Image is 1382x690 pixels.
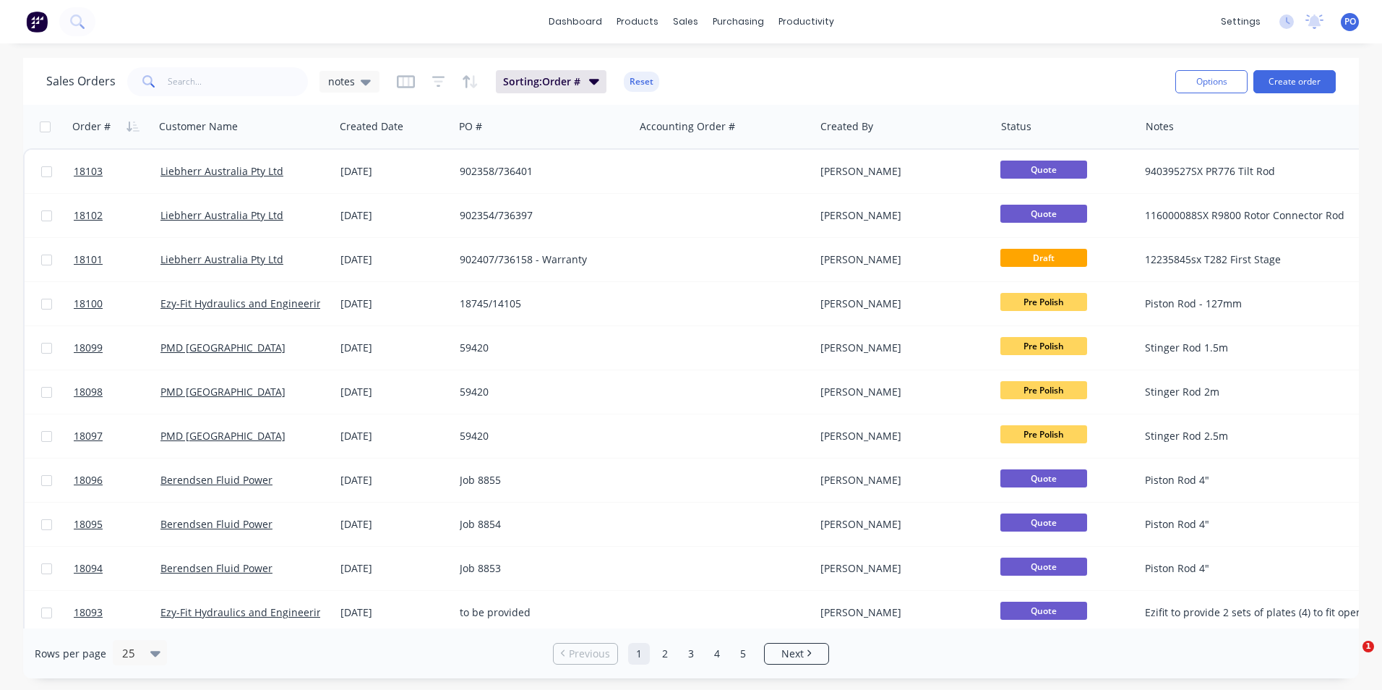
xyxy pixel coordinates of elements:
[74,194,160,237] a: 18102
[160,473,272,487] a: Berendsen Fluid Power
[705,11,771,33] div: purchasing
[1000,425,1087,443] span: Pre Polish
[74,326,160,370] a: 18099
[496,70,606,93] button: Sorting:Order #
[460,605,620,620] div: to be provided
[340,429,448,443] div: [DATE]
[160,297,398,310] a: Ezy-Fit Hydraulics and Engineering Group Pty Ltd
[460,208,620,223] div: 902354/736397
[503,74,580,89] span: Sorting: Order #
[460,252,620,267] div: 902407/736158 - Warranty
[35,647,106,661] span: Rows per page
[74,459,160,502] a: 18096
[74,429,103,443] span: 18097
[732,643,754,665] a: Page 5
[74,341,103,355] span: 18099
[340,252,448,267] div: [DATE]
[1000,469,1087,487] span: Quote
[1000,337,1087,355] span: Pre Polish
[168,67,309,96] input: Search...
[340,208,448,223] div: [DATE]
[74,208,103,223] span: 18102
[460,517,620,532] div: Job 8854
[547,643,835,665] ul: Pagination
[340,605,448,620] div: [DATE]
[624,72,659,92] button: Reset
[820,119,873,134] div: Created By
[820,252,981,267] div: [PERSON_NAME]
[459,119,482,134] div: PO #
[160,341,286,354] a: PMD [GEOGRAPHIC_DATA]
[74,297,103,311] span: 18100
[1000,381,1087,399] span: Pre Polish
[74,282,160,325] a: 18100
[26,11,48,33] img: Factory
[74,473,103,487] span: 18096
[820,517,981,532] div: [PERSON_NAME]
[74,547,160,590] a: 18094
[781,647,804,661] span: Next
[340,473,448,487] div: [DATE]
[72,119,111,134] div: Order #
[820,208,981,223] div: [PERSON_NAME]
[680,643,702,665] a: Page 3
[74,385,103,399] span: 18098
[160,385,286,399] a: PMD [GEOGRAPHIC_DATA]
[1333,641,1368,676] iframe: Intercom live chat
[74,414,160,458] a: 18097
[765,647,828,661] a: Next page
[1000,558,1087,576] span: Quote
[666,11,705,33] div: sales
[640,119,735,134] div: Accounting Order #
[74,605,103,620] span: 18093
[460,297,620,311] div: 18745/14105
[1000,602,1087,620] span: Quote
[460,429,620,443] div: 59420
[340,341,448,355] div: [DATE]
[160,517,272,531] a: Berendsen Fluid Power
[160,605,398,619] a: Ezy-Fit Hydraulics and Engineering Group Pty Ltd
[1000,161,1087,179] span: Quote
[340,385,448,399] div: [DATE]
[74,238,160,281] a: 18101
[74,150,160,193] a: 18103
[1001,119,1031,134] div: Status
[1000,514,1087,532] span: Quote
[74,503,160,546] a: 18095
[541,11,609,33] a: dashboard
[820,385,981,399] div: [PERSON_NAME]
[654,643,676,665] a: Page 2
[1253,70,1336,93] button: Create order
[569,647,610,661] span: Previous
[74,164,103,179] span: 18103
[160,164,283,178] a: Liebherr Australia Pty Ltd
[1175,70,1248,93] button: Options
[820,473,981,487] div: [PERSON_NAME]
[160,252,283,266] a: Liebherr Australia Pty Ltd
[1344,15,1356,28] span: PO
[628,643,650,665] a: Page 1 is your current page
[160,561,272,575] a: Berendsen Fluid Power
[1362,641,1374,652] span: 1
[820,297,981,311] div: [PERSON_NAME]
[609,11,666,33] div: products
[340,164,448,179] div: [DATE]
[460,561,620,576] div: Job 8853
[1146,119,1174,134] div: Notes
[74,561,103,576] span: 18094
[1000,293,1087,311] span: Pre Polish
[340,517,448,532] div: [DATE]
[460,473,620,487] div: Job 8855
[820,429,981,443] div: [PERSON_NAME]
[820,341,981,355] div: [PERSON_NAME]
[820,164,981,179] div: [PERSON_NAME]
[706,643,728,665] a: Page 4
[771,11,841,33] div: productivity
[820,561,981,576] div: [PERSON_NAME]
[74,252,103,267] span: 18101
[74,591,160,634] a: 18093
[1214,11,1268,33] div: settings
[74,370,160,414] a: 18098
[1000,205,1087,223] span: Quote
[340,561,448,576] div: [DATE]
